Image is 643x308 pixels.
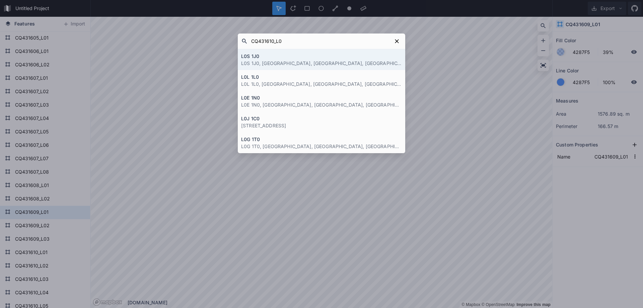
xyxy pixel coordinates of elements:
[241,73,402,80] h4: L0L 1L0
[241,80,402,87] p: L0L 1L0, [GEOGRAPHIC_DATA], [GEOGRAPHIC_DATA], [GEOGRAPHIC_DATA]
[241,53,402,60] h4: L0S 1J0
[248,35,392,47] input: Search placess...
[241,122,402,129] p: [STREET_ADDRESS]
[241,115,402,122] h4: L0J 1C0
[241,136,402,143] h4: L0G 1T0
[241,60,402,67] p: L0S 1J0, [GEOGRAPHIC_DATA], [GEOGRAPHIC_DATA], [GEOGRAPHIC_DATA]
[241,143,402,150] p: L0G 1T0, [GEOGRAPHIC_DATA], [GEOGRAPHIC_DATA], [GEOGRAPHIC_DATA]
[241,101,402,108] p: L0E 1N0, [GEOGRAPHIC_DATA], [GEOGRAPHIC_DATA], [GEOGRAPHIC_DATA]
[241,94,402,101] h4: L0E 1N0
